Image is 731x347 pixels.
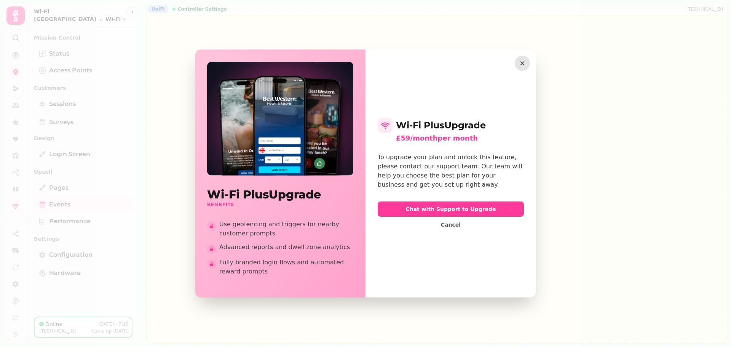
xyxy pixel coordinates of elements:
span: Use geofencing and triggers for nearby customer prompts [219,220,353,238]
div: £59/month per month [396,133,524,144]
h2: Wi-Fi Plus Upgrade [207,188,353,201]
span: Fully branded login flows and automated reward prompts [219,258,353,276]
span: Cancel [441,222,461,227]
h3: Benefits [207,201,353,208]
h2: Wi-Fi Plus Upgrade [378,118,524,133]
span: Advanced reports and dwell zone analytics [219,243,353,252]
span: Chat with Support to Upgrade [384,206,518,212]
button: Chat with Support to Upgrade [378,201,524,217]
div: To upgrade your plan and unlock this feature, please contact our support team. Our team will help... [378,153,524,189]
button: Cancel [435,220,467,230]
